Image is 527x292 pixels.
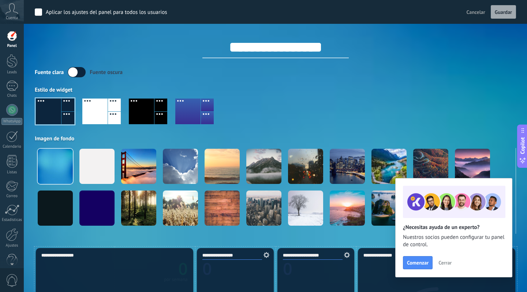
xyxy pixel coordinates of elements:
div: WhatsApp [1,118,22,125]
span: Cerrar [438,260,452,265]
h2: ¿Necesitas ayuda de un experto? [403,224,505,231]
div: Ajustes [1,243,23,248]
div: Fuente oscura [90,69,123,76]
span: Cancelar [467,9,485,15]
div: Panel [1,44,23,48]
div: Listas [1,170,23,175]
div: Leads [1,70,23,75]
div: Estilo de widget [35,86,516,93]
button: Cerrar [435,257,455,268]
span: Cuenta [6,16,18,21]
span: Guardar [495,10,512,15]
div: Chats [1,93,23,98]
span: Comenzar [407,260,429,265]
button: Comenzar [403,256,433,269]
button: Guardar [491,5,516,19]
span: Nuestros socios pueden configurar tu panel de control. [403,234,505,248]
span: Copilot [519,137,526,154]
div: Calendario [1,144,23,149]
div: Correo [1,194,23,199]
button: Cancelar [464,7,488,18]
div: Aplicar los ajustes del panel para todos los usuarios [46,9,167,16]
div: Estadísticas [1,218,23,222]
div: Fuente clara [35,69,64,76]
div: Imagen de fondo [35,135,516,142]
